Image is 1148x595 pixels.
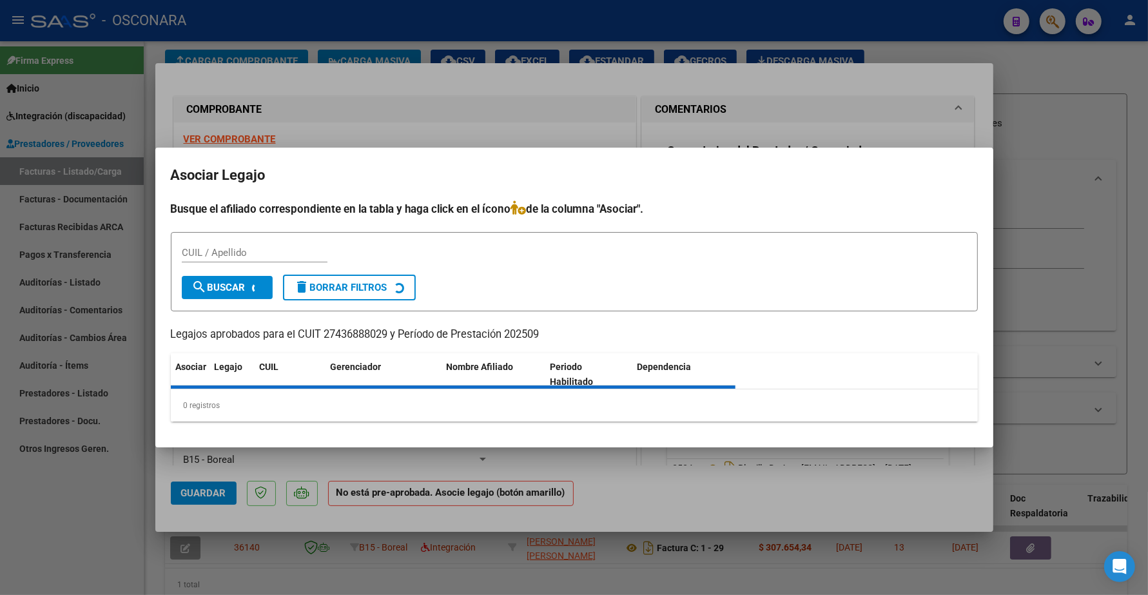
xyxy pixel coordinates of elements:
[171,327,978,343] p: Legajos aprobados para el CUIT 27436888029 y Período de Prestación 202509
[192,282,246,293] span: Buscar
[255,353,326,396] datatable-header-cell: CUIL
[632,353,735,396] datatable-header-cell: Dependencia
[1104,551,1135,582] div: Open Intercom Messenger
[176,362,207,372] span: Asociar
[331,362,382,372] span: Gerenciador
[442,353,545,396] datatable-header-cell: Nombre Afiliado
[326,353,442,396] datatable-header-cell: Gerenciador
[295,279,310,295] mat-icon: delete
[192,279,208,295] mat-icon: search
[182,276,273,299] button: Buscar
[283,275,416,300] button: Borrar Filtros
[209,353,255,396] datatable-header-cell: Legajo
[171,389,978,422] div: 0 registros
[550,362,593,387] span: Periodo Habilitado
[171,353,209,396] datatable-header-cell: Asociar
[215,362,243,372] span: Legajo
[637,362,691,372] span: Dependencia
[171,200,978,217] h4: Busque el afiliado correspondiente en la tabla y haga click en el ícono de la columna "Asociar".
[260,362,279,372] span: CUIL
[171,163,978,188] h2: Asociar Legajo
[295,282,387,293] span: Borrar Filtros
[447,362,514,372] span: Nombre Afiliado
[545,353,632,396] datatable-header-cell: Periodo Habilitado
